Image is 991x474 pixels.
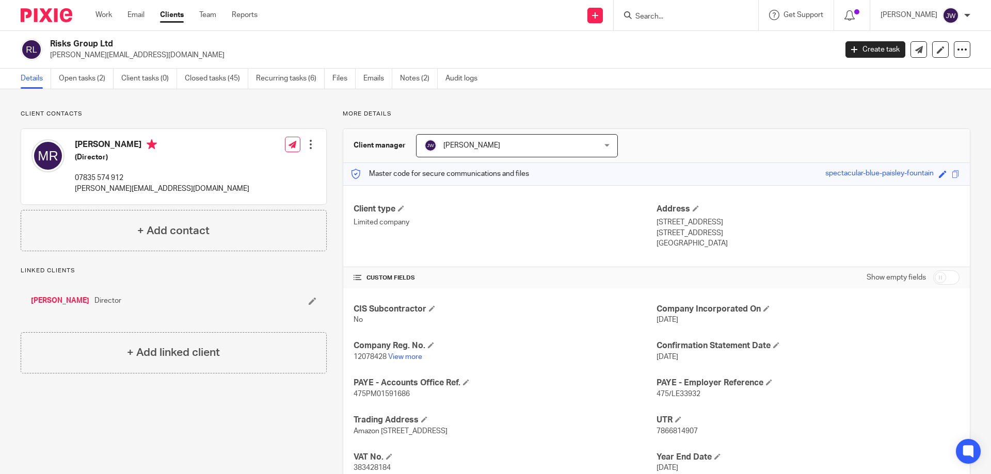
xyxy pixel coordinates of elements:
[59,69,114,89] a: Open tasks (2)
[657,204,960,215] h4: Address
[881,10,937,20] p: [PERSON_NAME]
[657,238,960,249] p: [GEOGRAPHIC_DATA]
[185,69,248,89] a: Closed tasks (45)
[351,169,529,179] p: Master code for secure communications and files
[31,139,65,172] img: svg%3E
[443,142,500,149] span: [PERSON_NAME]
[867,272,926,283] label: Show empty fields
[31,296,89,306] a: [PERSON_NAME]
[75,152,249,162] h5: (Director)
[50,39,674,50] h2: Risks Group Ltd
[21,69,51,89] a: Details
[354,304,657,315] h4: CIS Subcontractor
[400,69,438,89] a: Notes (2)
[657,316,678,323] span: [DATE]
[657,428,698,435] span: 7866814907
[75,184,249,194] p: [PERSON_NAME][EMAIL_ADDRESS][DOMAIN_NAME]
[121,69,177,89] a: Client tasks (0)
[354,316,363,323] span: No
[657,452,960,463] h4: Year End Date
[354,140,406,151] h3: Client manager
[634,12,727,22] input: Search
[354,340,657,351] h4: Company Reg. No.
[942,7,959,24] img: svg%3E
[147,139,157,150] i: Primary
[388,353,422,361] a: View more
[657,415,960,426] h4: UTR
[137,223,210,239] h4: + Add contact
[160,10,184,20] a: Clients
[445,69,485,89] a: Audit logs
[657,217,960,227] p: [STREET_ADDRESS]
[199,10,216,20] a: Team
[784,11,823,19] span: Get Support
[95,10,112,20] a: Work
[232,10,258,20] a: Reports
[21,267,327,275] p: Linked clients
[21,8,72,22] img: Pixie
[332,69,356,89] a: Files
[354,390,410,398] span: 475PM01591686
[75,139,249,152] h4: [PERSON_NAME]
[657,228,960,238] p: [STREET_ADDRESS]
[657,304,960,315] h4: Company Incorporated On
[50,50,830,60] p: [PERSON_NAME][EMAIL_ADDRESS][DOMAIN_NAME]
[21,110,327,118] p: Client contacts
[21,39,42,60] img: svg%3E
[657,340,960,351] h4: Confirmation Statement Date
[343,110,970,118] p: More details
[256,69,325,89] a: Recurring tasks (6)
[845,41,905,58] a: Create task
[354,378,657,388] h4: PAYE - Accounts Office Ref.
[657,464,678,471] span: [DATE]
[825,168,934,180] div: spectacular-blue-paisley-fountain
[657,378,960,388] h4: PAYE - Employer Reference
[354,204,657,215] h4: Client type
[363,69,392,89] a: Emails
[354,428,447,435] span: Amazon [STREET_ADDRESS]
[354,217,657,227] p: Limited company
[354,274,657,282] h4: CUSTOM FIELDS
[127,345,220,361] h4: + Add linked client
[354,464,391,471] span: 383428184
[657,353,678,361] span: [DATE]
[354,415,657,426] h4: Trading Address
[75,173,249,183] p: 07835 574 912
[354,353,387,361] span: 12078428
[657,390,700,398] span: 475/LE33932
[127,10,145,20] a: Email
[94,296,121,306] span: Director
[424,139,437,152] img: svg%3E
[354,452,657,463] h4: VAT No.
